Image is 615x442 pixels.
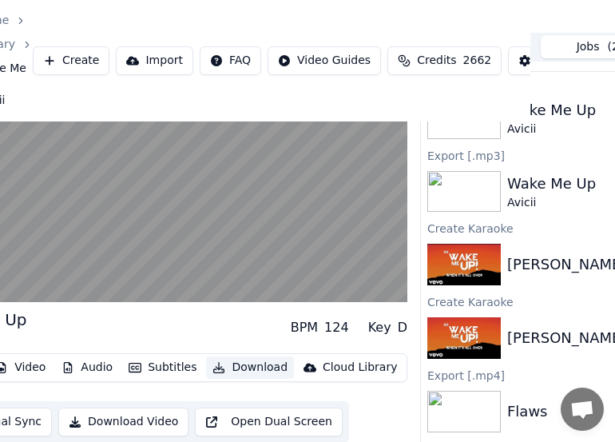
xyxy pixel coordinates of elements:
[507,400,547,423] div: Flaws
[33,46,110,75] button: Create
[291,318,318,337] div: BPM
[195,408,343,436] button: Open Dual Screen
[507,121,596,137] div: Avicii
[398,318,407,337] div: D
[58,408,188,436] button: Download Video
[55,356,119,379] button: Audio
[508,46,593,75] button: Settings
[122,356,203,379] button: Subtitles
[417,53,456,69] span: Credits
[507,195,596,211] div: Avicii
[561,388,604,431] a: 打開聊天
[206,356,294,379] button: Download
[324,318,349,337] div: 124
[116,46,192,75] button: Import
[507,173,596,195] div: Wake Me Up
[200,46,261,75] button: FAQ
[463,53,492,69] span: 2662
[387,46,502,75] button: Credits2662
[268,46,381,75] button: Video Guides
[507,99,596,121] div: Wake Me Up
[368,318,391,337] div: Key
[323,360,397,376] div: Cloud Library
